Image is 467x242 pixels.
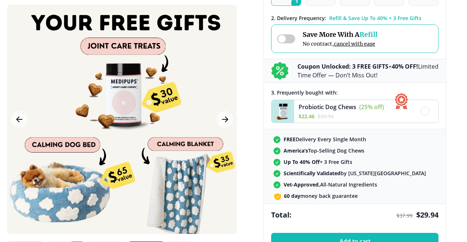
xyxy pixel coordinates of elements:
strong: Up To 40% Off [284,158,320,165]
span: $ 29.94 [416,210,438,220]
span: Refill & Save Up To 40% + 3 Free Gifts [329,15,421,22]
span: Delivery Every Single Month [284,136,366,143]
b: Coupon Unlocked: 3 FREE GIFTS [297,62,388,70]
span: No contract, [303,41,377,47]
span: All-Natural Ingredients [284,181,377,188]
span: (25% off) [359,103,384,111]
button: Next Image [217,111,233,128]
img: Probiotic Dog Chews - Medipups [272,100,294,123]
strong: Scientifically Validated [284,170,341,177]
span: Top-Selling Dog Chews [284,147,364,154]
span: cancel with ease [334,41,375,47]
span: Total: [271,210,292,220]
span: + 3 Free Gifts [284,158,352,165]
strong: Vet-Approved, [284,181,320,188]
span: $ 37.99 [396,212,413,219]
span: $ 22.46 [299,113,315,120]
span: by [US_STATE][GEOGRAPHIC_DATA] [284,170,426,177]
button: Previous Image [11,111,27,128]
span: Refill [360,30,377,39]
p: + Limited Time Offer — Don’t Miss Out! [297,62,438,80]
strong: 60 day [284,192,300,199]
strong: FREE [284,136,296,143]
strong: America’s [284,147,308,154]
span: Probiotic Dog Chews [299,103,356,111]
span: money back guarantee [284,192,358,199]
span: Save More With A [303,30,377,39]
b: 40% OFF! [392,62,418,70]
span: 3 . Frequently bought with: [271,89,338,96]
span: 2 . Delivery Frequency: [271,15,326,22]
span: $ 29.94 [318,113,334,120]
